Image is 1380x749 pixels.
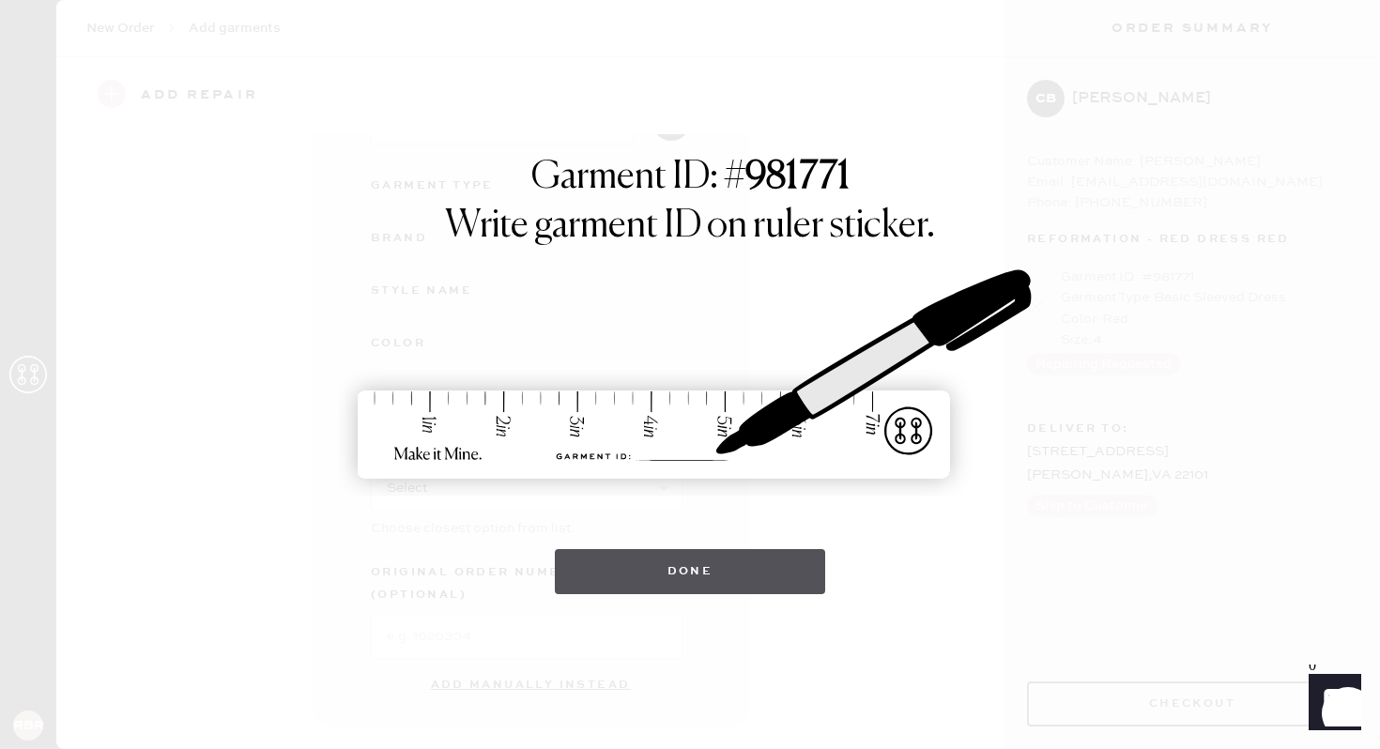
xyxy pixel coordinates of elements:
[1291,665,1372,745] iframe: Front Chat
[445,204,935,249] h1: Write garment ID on ruler sticker.
[745,159,850,196] strong: 981771
[531,155,850,204] h1: Garment ID: #
[338,221,1042,530] img: ruler-sticker-sharpie.svg
[555,549,826,594] button: Done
